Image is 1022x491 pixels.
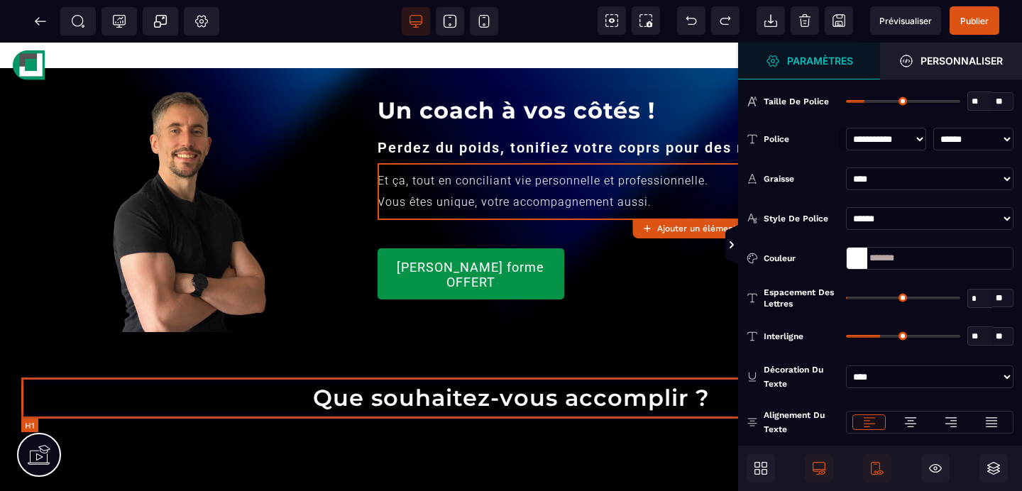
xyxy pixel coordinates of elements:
span: Code de suivi [101,7,137,35]
span: Ouvrir les blocs [747,454,775,482]
h1: Un coach à vos côtés ! [378,47,1001,89]
span: Espacement des lettres [764,287,839,309]
span: Réglages Body [194,14,209,28]
div: Couleur [764,251,839,265]
span: Retour [26,7,55,35]
span: Popup [153,14,167,28]
span: Prévisualiser [879,16,932,26]
span: Tracking [112,14,126,28]
a: Accueil [789,14,826,33]
span: Voir mobile [470,7,498,35]
span: Importer [757,6,785,35]
span: Ouvrir le gestionnaire de styles [880,43,1022,79]
span: Interligne [764,331,803,342]
span: Défaire [677,6,705,35]
p: Alignement du texte [747,408,839,436]
button: Ajouter un élément [632,219,745,238]
strong: Ajouter un élément [657,224,737,233]
span: Créer une alerte modale [143,7,178,35]
span: Aperçu [870,6,941,35]
div: Style de police [764,211,839,226]
span: SEO [71,14,85,28]
strong: Paramètres [787,55,853,66]
span: Afficher les vues [738,224,752,267]
text: Et ça, tout en conciliant vie personnelle et professionnelle. Vous êtes unique, votre accompagnem... [378,121,1001,177]
a: Contact [966,14,1005,33]
img: 305c43959cd627ddbe6b199c9ceeeb31_Profil_pic_(800_x_600_px).png [21,47,346,289]
span: Afficher le desktop [805,454,833,482]
button: [PERSON_NAME] forme OFFERT [378,206,565,257]
a: Services [906,14,949,33]
a: À propos [842,14,888,33]
div: Décoration du texte [764,363,839,391]
h1: Que souhaitez-vous accomplir ? [21,335,1001,376]
span: Favicon [184,7,219,35]
span: Voir les composants [598,6,626,35]
span: Masquer le bloc [921,454,950,482]
span: Rétablir [711,6,740,35]
span: Enregistrer le contenu [950,6,999,35]
div: Police [764,132,839,146]
span: Nettoyage [791,6,819,35]
strong: Personnaliser [921,55,1003,66]
div: Graisse [764,172,839,186]
img: deb938928f5e33317c41bd396624582d.svg [12,6,46,40]
span: Capture d'écran [632,6,660,35]
span: Métadata SEO [60,7,96,35]
span: Ouvrir les calques [979,454,1008,482]
span: Ouvrir le gestionnaire de styles [738,43,880,79]
span: Publier [960,16,989,26]
span: Enregistrer [825,6,853,35]
span: Voir tablette [436,7,464,35]
span: Voir bureau [402,7,430,35]
span: Afficher le mobile [863,454,891,482]
h2: Perdez du poids, tonifiez votre coprs pour des résultats durables. [378,89,1001,121]
span: Taille de police [764,96,829,107]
